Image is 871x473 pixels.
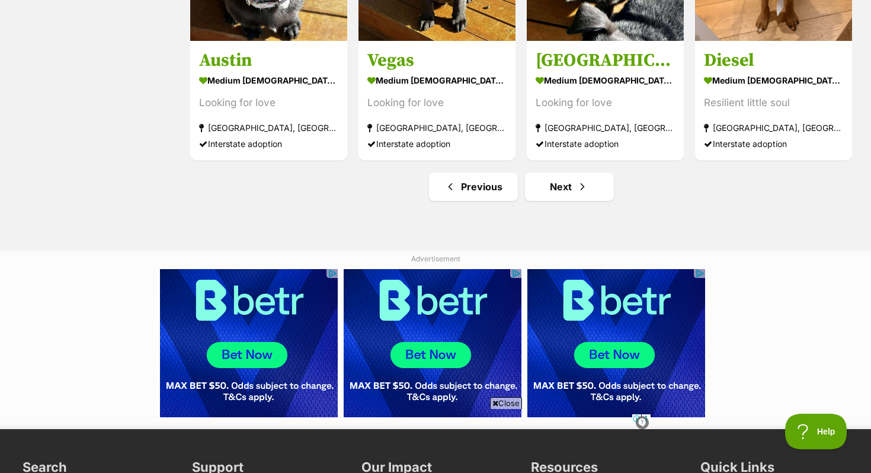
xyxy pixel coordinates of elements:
[160,269,338,417] iframe: Advertisement
[536,120,675,136] div: [GEOGRAPHIC_DATA], [GEOGRAPHIC_DATA]
[367,95,507,111] div: Looking for love
[199,120,338,136] div: [GEOGRAPHIC_DATA], [GEOGRAPHIC_DATA]
[695,40,852,161] a: Diesel medium [DEMOGRAPHIC_DATA] Dog Resilient little soul [GEOGRAPHIC_DATA], [GEOGRAPHIC_DATA] I...
[704,95,843,111] div: Resilient little soul
[358,40,515,161] a: Vegas medium [DEMOGRAPHIC_DATA] Dog Looking for love [GEOGRAPHIC_DATA], [GEOGRAPHIC_DATA] Interst...
[704,136,843,152] div: Interstate adoption
[704,49,843,72] h3: Diesel
[527,40,684,161] a: [GEOGRAPHIC_DATA] medium [DEMOGRAPHIC_DATA] Dog Looking for love [GEOGRAPHIC_DATA], [GEOGRAPHIC_D...
[525,172,614,201] a: Next page
[367,136,507,152] div: Interstate adoption
[527,269,705,417] iframe: Advertisement
[367,49,507,72] h3: Vegas
[199,49,338,72] h3: Austin
[189,172,853,201] nav: Pagination
[704,120,843,136] div: [GEOGRAPHIC_DATA], [GEOGRAPHIC_DATA]
[704,72,843,89] div: medium [DEMOGRAPHIC_DATA] Dog
[190,40,347,161] a: Austin medium [DEMOGRAPHIC_DATA] Dog Looking for love [GEOGRAPHIC_DATA], [GEOGRAPHIC_DATA] Inters...
[637,417,648,428] img: info.svg
[536,49,675,72] h3: [GEOGRAPHIC_DATA]
[536,95,675,111] div: Looking for love
[785,414,847,449] iframe: Help Scout Beacon - Open
[490,397,522,409] span: Close
[429,172,518,201] a: Previous page
[536,136,675,152] div: Interstate adoption
[199,72,338,89] div: medium [DEMOGRAPHIC_DATA] Dog
[199,136,338,152] div: Interstate adoption
[367,120,507,136] div: [GEOGRAPHIC_DATA], [GEOGRAPHIC_DATA]
[344,269,521,417] iframe: Advertisement
[536,72,675,89] div: medium [DEMOGRAPHIC_DATA] Dog
[199,95,338,111] div: Looking for love
[367,72,507,89] div: medium [DEMOGRAPHIC_DATA] Dog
